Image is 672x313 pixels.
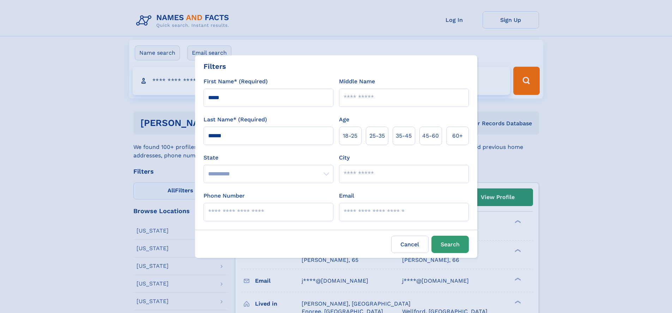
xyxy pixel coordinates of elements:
span: 45‑60 [422,132,439,140]
div: Filters [204,61,226,72]
button: Search [431,236,469,253]
span: 60+ [452,132,463,140]
label: Phone Number [204,192,245,200]
label: Email [339,192,354,200]
label: State [204,154,333,162]
span: 35‑45 [396,132,412,140]
label: Cancel [391,236,429,253]
label: First Name* (Required) [204,77,268,86]
span: 25‑35 [369,132,385,140]
label: Age [339,115,349,124]
label: City [339,154,350,162]
span: 18‑25 [343,132,357,140]
label: Last Name* (Required) [204,115,267,124]
label: Middle Name [339,77,375,86]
